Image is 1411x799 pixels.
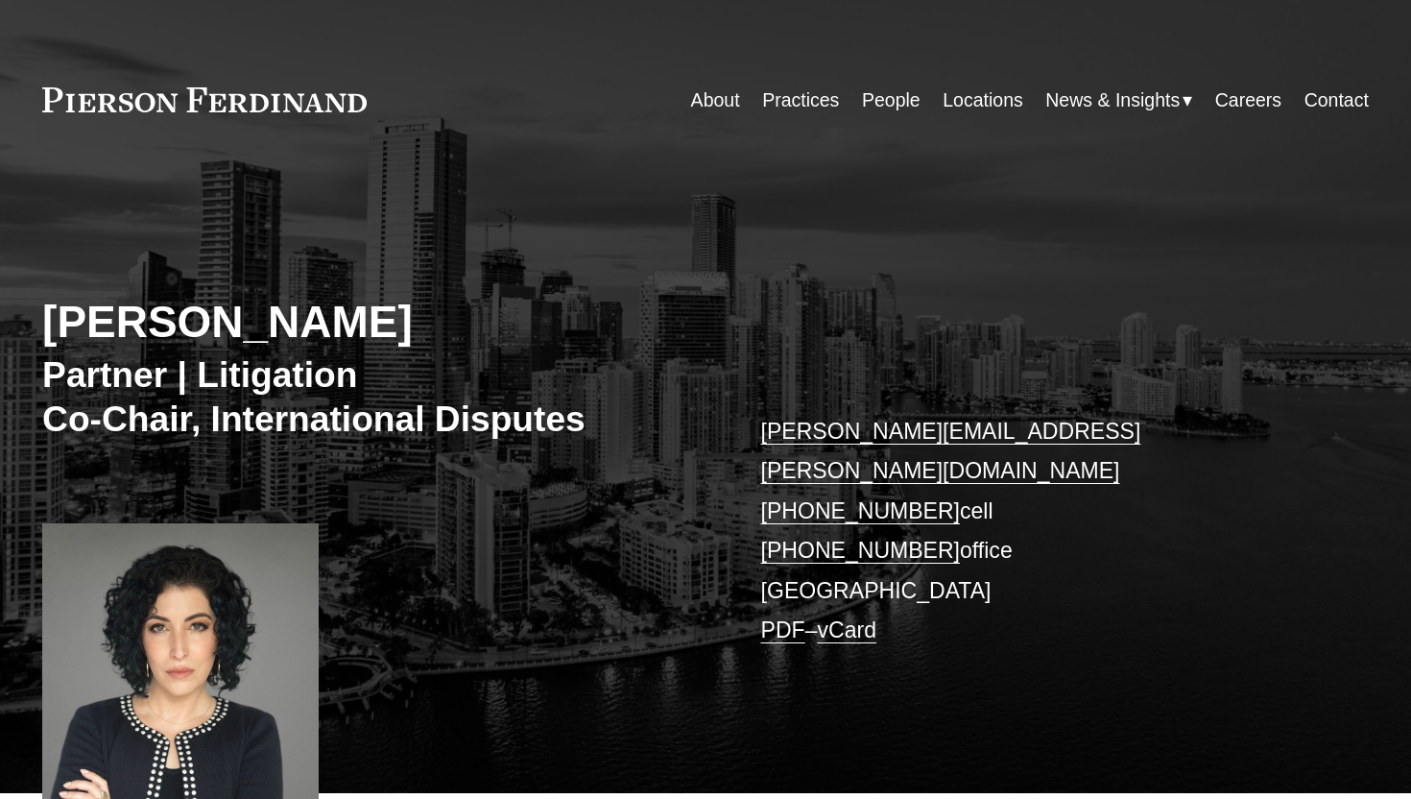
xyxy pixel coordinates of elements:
a: Practices [762,82,839,119]
a: Careers [1215,82,1281,119]
a: folder dropdown [1045,82,1192,119]
a: PDF [761,617,805,642]
a: [PHONE_NUMBER] [761,498,960,523]
a: [PERSON_NAME][EMAIL_ADDRESS][PERSON_NAME][DOMAIN_NAME] [761,419,1141,484]
a: [PHONE_NUMBER] [761,538,960,563]
a: Locations [943,82,1023,119]
span: News & Insights [1045,84,1180,117]
h2: [PERSON_NAME] [42,296,705,350]
a: People [862,82,921,119]
p: cell office [GEOGRAPHIC_DATA] – [761,412,1314,651]
a: About [691,82,740,119]
a: Contact [1304,82,1369,119]
h3: Partner | Litigation Co-Chair, International Disputes [42,352,705,441]
a: vCard [818,617,876,642]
